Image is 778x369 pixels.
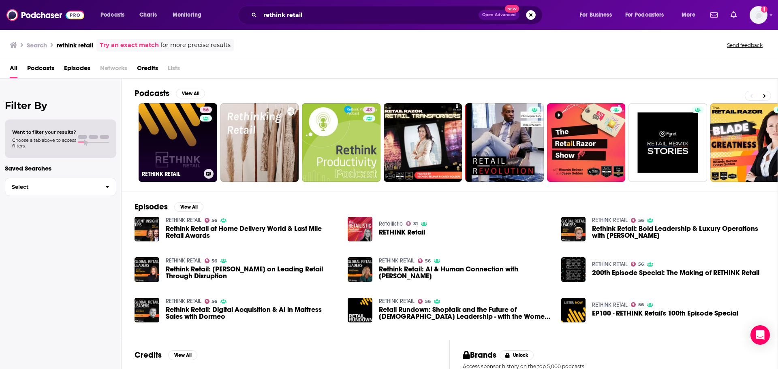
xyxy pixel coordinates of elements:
a: Rethink Retail: Maria Carlton on Leading Retail Through Disruption [166,266,338,279]
img: Rethink Retail: Maria Carlton on Leading Retail Through Disruption [135,257,159,282]
img: RETHINK Retail [348,217,372,241]
span: Logged in as KaitlynEsposito [750,6,767,24]
span: Want to filter your results? [12,129,76,135]
a: 56 [205,299,218,304]
span: Rethink Retail: Bold Leadership & Luxury Operations with [PERSON_NAME] [592,225,765,239]
img: Rethink Retail: Digital Acquisition & AI in Mattress Sales with Dormeo [135,298,159,322]
span: Choose a tab above to access filters. [12,137,76,149]
a: RETHINK RETAIL [166,257,201,264]
a: 56 [200,107,212,113]
a: Rethink Retail at Home Delivery World & Last Mile Retail Awards [166,225,338,239]
a: 56 [418,258,431,263]
span: More [682,9,695,21]
a: Retail Rundown: Shoptalk and the Future of Female Leadership - with the Women of RETHINK Retail [348,298,372,322]
p: Saved Searches [5,164,116,172]
a: 56 [631,262,644,267]
span: Charts [139,9,157,21]
img: Rethink Retail at Home Delivery World & Last Mile Retail Awards [135,217,159,241]
h2: Filter By [5,100,116,111]
a: PodcastsView All [135,88,205,98]
span: Monitoring [173,9,201,21]
svg: Add a profile image [761,6,767,13]
span: 56 [638,303,644,307]
a: 43 [302,103,380,182]
a: Podcasts [27,62,54,78]
a: 56RETHINK RETAIL [139,103,217,182]
span: Rethink Retail: AI & Human Connection with [PERSON_NAME] [379,266,551,279]
a: All [10,62,17,78]
a: EpisodesView All [135,202,203,212]
span: 56 [638,219,644,222]
a: 56 [631,218,644,223]
a: RETHINK RETAIL [166,217,201,224]
button: open menu [167,9,212,21]
a: RETHINK RETAIL [379,257,415,264]
a: 43 [363,107,375,113]
button: Unlock [500,350,534,360]
span: 56 [212,300,217,303]
a: 56 [205,218,218,223]
button: open menu [620,9,676,21]
span: For Business [580,9,612,21]
span: 31 [413,222,418,226]
h2: Episodes [135,202,168,212]
button: open menu [95,9,135,21]
button: open menu [676,9,705,21]
div: Open Intercom Messenger [750,325,770,345]
a: Episodes [64,62,90,78]
button: View All [174,202,203,212]
span: Lists [168,62,180,78]
button: open menu [574,9,622,21]
img: EP100 - RETHINK Retail's 100th Episode Special [561,298,586,322]
h3: rethink retail [57,41,93,49]
a: 200th Episode Special: The Making of RETHINK Retail [592,269,759,276]
img: Rethink Retail: AI & Human Connection with Paula Angelucci [348,257,372,282]
span: Networks [100,62,127,78]
span: 56 [212,219,217,222]
a: Rethink Retail: Bold Leadership & Luxury Operations with Valentino [592,225,765,239]
span: 56 [203,106,209,114]
span: 56 [425,259,431,263]
span: Open Advanced [482,13,516,17]
span: Podcasts [100,9,124,21]
a: Try an exact match [100,41,159,50]
img: User Profile [750,6,767,24]
a: CreditsView All [135,350,197,360]
a: Credits [137,62,158,78]
a: RETHINK RETAIL [166,298,201,305]
span: New [505,5,519,13]
a: RETHINK RETAIL [379,298,415,305]
a: Retail Rundown: Shoptalk and the Future of Female Leadership - with the Women of RETHINK Retail [379,306,551,320]
span: EP100 - RETHINK Retail's 100th Episode Special [592,310,738,317]
span: Rethink Retail: Digital Acquisition & AI in Mattress Sales with Dormeo [166,306,338,320]
h3: RETHINK RETAIL [142,171,201,177]
h2: Podcasts [135,88,169,98]
button: View All [168,350,197,360]
span: Retail Rundown: Shoptalk and the Future of [DEMOGRAPHIC_DATA] Leadership - with the Women of RETH... [379,306,551,320]
span: 56 [425,300,431,303]
img: Podchaser - Follow, Share and Rate Podcasts [6,7,84,23]
a: RETHINK RETAIL [592,261,628,268]
a: 56 [631,302,644,307]
button: Send feedback [725,42,765,49]
img: Rethink Retail: Bold Leadership & Luxury Operations with Valentino [561,217,586,241]
span: RETHINK Retail [379,229,425,236]
img: 200th Episode Special: The Making of RETHINK Retail [561,257,586,282]
button: Show profile menu [750,6,767,24]
span: for more precise results [160,41,231,50]
span: Select [5,184,99,190]
a: 31 [406,221,418,226]
a: Show notifications dropdown [707,8,721,22]
div: Search podcasts, credits, & more... [246,6,550,24]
